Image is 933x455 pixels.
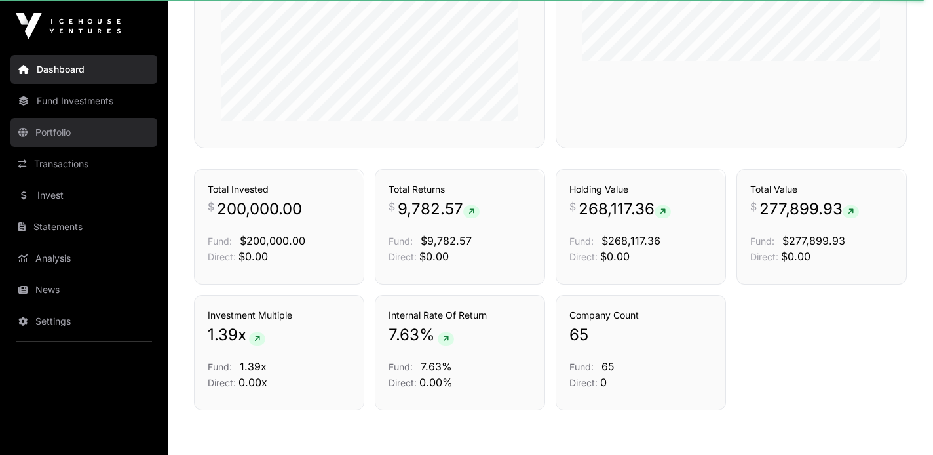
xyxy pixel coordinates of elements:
span: Direct: [569,377,598,388]
a: Invest [10,181,157,210]
span: $9,782.57 [421,234,472,247]
iframe: Chat Widget [867,392,933,455]
h3: Investment Multiple [208,309,351,322]
span: $ [569,199,576,214]
span: Direct: [208,377,236,388]
span: Fund: [569,235,594,247]
span: $0.00 [600,250,630,263]
a: Dashboard [10,55,157,84]
span: Direct: [569,251,598,262]
span: $200,000.00 [240,234,305,247]
h3: Total Returns [389,183,531,196]
span: 7.63 [389,325,419,346]
a: Analysis [10,244,157,273]
span: 0 [600,376,607,389]
img: Icehouse Ventures Logo [16,13,121,39]
span: $277,899.93 [782,234,845,247]
span: 277,899.93 [759,199,859,220]
h3: Company Count [569,309,712,322]
span: Direct: [208,251,236,262]
span: Fund: [569,361,594,372]
h3: Internal Rate Of Return [389,309,531,322]
span: 1.39x [240,360,267,373]
span: Fund: [750,235,774,247]
span: 0.00x [238,376,267,389]
span: $268,117.36 [601,234,660,247]
span: Fund: [389,235,413,247]
span: 0.00% [419,376,453,389]
span: $0.00 [238,250,268,263]
span: $ [389,199,395,214]
span: Fund: [389,361,413,372]
span: 65 [601,360,615,373]
a: Transactions [10,149,157,178]
a: Portfolio [10,118,157,147]
span: 65 [569,325,588,346]
span: Direct: [389,251,417,262]
span: Direct: [750,251,778,262]
span: x [238,325,246,346]
h3: Total Invested [208,183,351,196]
span: % [419,325,435,346]
a: Fund Investments [10,87,157,115]
span: Direct: [389,377,417,388]
span: $0.00 [781,250,810,263]
span: Fund: [208,235,232,247]
a: News [10,275,157,304]
span: 9,782.57 [398,199,480,220]
span: $ [750,199,757,214]
span: Fund: [208,361,232,372]
a: Statements [10,212,157,241]
span: $ [208,199,214,214]
span: 1.39 [208,325,238,346]
h3: Holding Value [569,183,712,196]
h3: Total Value [750,183,893,196]
span: 200,000.00 [217,199,302,220]
span: 7.63% [421,360,452,373]
a: Settings [10,307,157,336]
span: $0.00 [419,250,449,263]
span: 268,117.36 [579,199,671,220]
